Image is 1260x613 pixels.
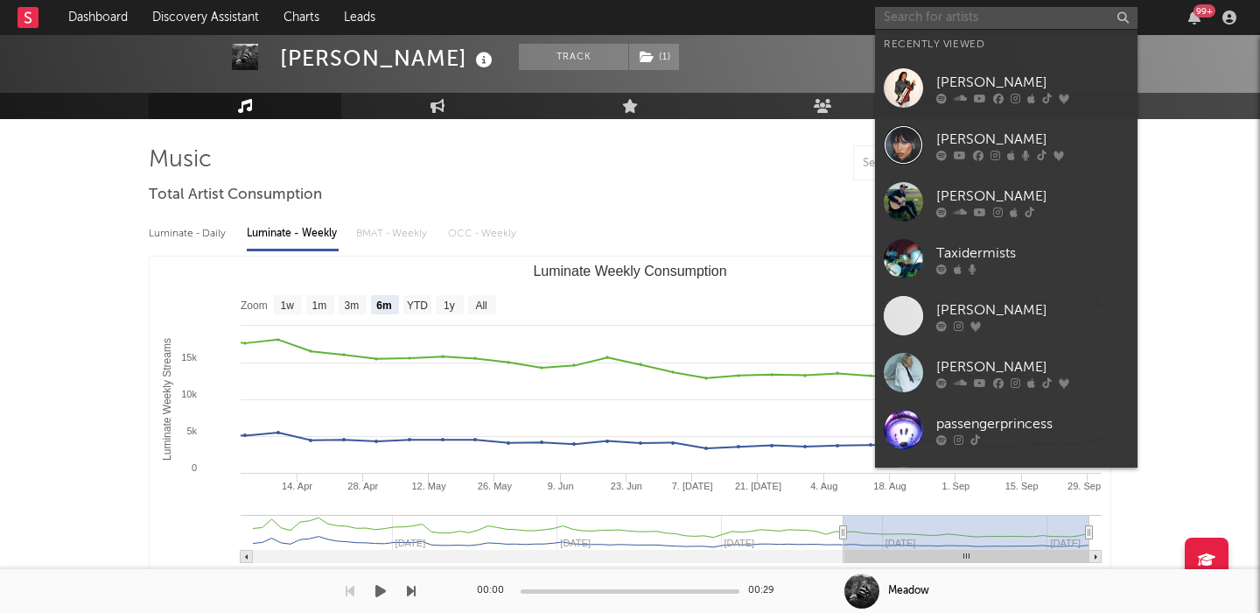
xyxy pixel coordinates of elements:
[412,481,447,491] text: 12. May
[936,243,1129,264] div: Taxidermists
[875,116,1137,173] a: [PERSON_NAME]
[936,129,1129,150] div: [PERSON_NAME]
[1067,481,1101,491] text: 29. Sep
[282,481,312,491] text: 14. Apr
[611,481,642,491] text: 23. Jun
[936,72,1129,93] div: [PERSON_NAME]
[477,581,512,602] div: 00:00
[475,299,486,312] text: All
[735,481,781,491] text: 21. [DATE]
[629,44,679,70] button: (1)
[150,257,1110,607] svg: Luminate Weekly Consumption
[875,401,1137,458] a: passengerprincess
[186,426,197,436] text: 5k
[936,186,1129,207] div: [PERSON_NAME]
[407,299,428,312] text: YTD
[281,299,295,312] text: 1w
[936,356,1129,377] div: [PERSON_NAME]
[875,458,1137,515] a: Cowgirl Clue
[628,44,680,70] span: ( 1 )
[875,173,1137,230] a: [PERSON_NAME]
[884,34,1129,55] div: Recently Viewed
[192,462,197,473] text: 0
[247,219,339,249] div: Luminate - Weekly
[875,230,1137,287] a: Taxidermists
[1193,4,1215,18] div: 99 +
[161,338,173,461] text: Luminate Weekly Streams
[936,413,1129,434] div: passengerprincess
[241,299,268,312] text: Zoom
[672,481,713,491] text: 7. [DATE]
[875,287,1137,344] a: [PERSON_NAME]
[533,264,726,278] text: Luminate Weekly Consumption
[478,481,513,491] text: 26. May
[941,481,969,491] text: 1. Sep
[345,299,360,312] text: 3m
[444,299,455,312] text: 1y
[376,299,391,312] text: 6m
[888,583,929,599] div: Meadow
[748,581,783,602] div: 00:29
[181,389,197,399] text: 10k
[936,299,1129,321] div: [PERSON_NAME]
[548,481,574,491] text: 9. Jun
[810,481,837,491] text: 4. Aug
[875,60,1137,116] a: [PERSON_NAME]
[312,299,327,312] text: 1m
[875,344,1137,401] a: [PERSON_NAME]
[854,157,1039,171] input: Search by song name or URL
[280,44,497,73] div: [PERSON_NAME]
[149,219,229,249] div: Luminate - Daily
[347,481,378,491] text: 28. Apr
[519,44,628,70] button: Track
[149,185,322,206] span: Total Artist Consumption
[1005,481,1039,491] text: 15. Sep
[875,7,1137,29] input: Search for artists
[1188,11,1200,25] button: 99+
[181,352,197,363] text: 15k
[873,481,906,491] text: 18. Aug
